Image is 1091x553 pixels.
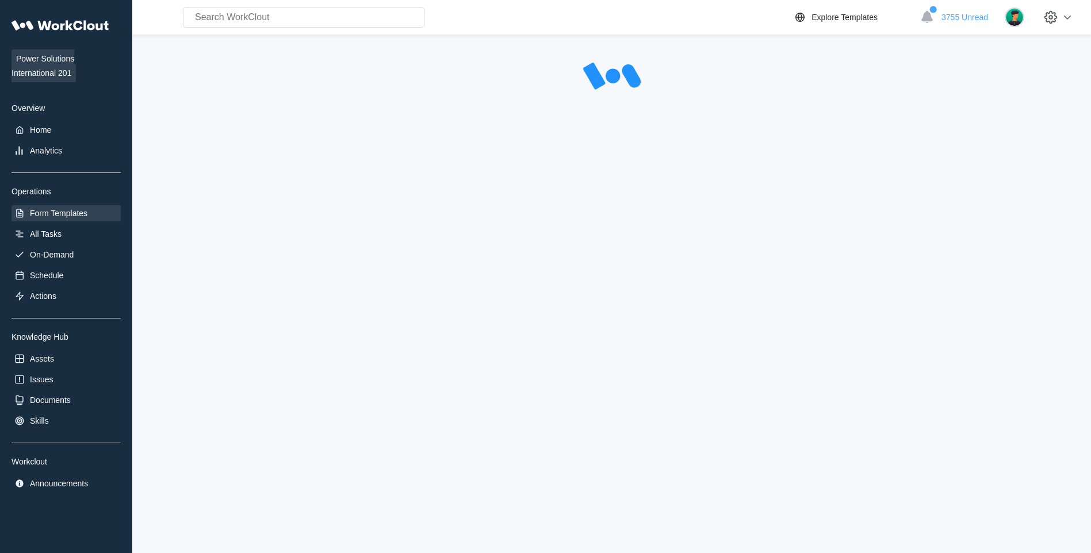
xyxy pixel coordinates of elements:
a: Analytics [12,143,121,159]
a: On-Demand [12,247,121,263]
span: Power Solutions International 201 [12,49,76,82]
div: Issues [30,375,53,384]
div: Announcements [30,479,88,488]
div: Operations [12,187,121,196]
div: Assets [30,354,54,363]
a: Actions [12,288,121,304]
div: Explore Templates [811,13,878,22]
div: Schedule [30,271,63,280]
div: On-Demand [30,250,74,259]
div: Actions [30,291,56,301]
a: Form Templates [12,205,121,221]
a: Documents [12,392,121,408]
a: Skills [12,413,121,429]
div: Skills [30,416,49,425]
div: Home [30,125,51,135]
img: user.png [1005,7,1024,27]
a: Schedule [12,267,121,283]
div: Knowledge Hub [12,332,121,341]
span: 3755 Unread [941,13,988,22]
a: Announcements [12,475,121,491]
div: Documents [30,395,71,405]
a: Issues [12,371,121,387]
a: Assets [12,351,121,367]
a: All Tasks [12,226,121,242]
div: Overview [12,103,121,113]
div: All Tasks [30,229,62,239]
a: Home [12,122,121,138]
div: Form Templates [30,209,87,218]
div: Workclout [12,457,121,466]
a: Explore Templates [793,10,914,24]
input: Search WorkClout [183,7,424,28]
div: Analytics [30,146,62,155]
